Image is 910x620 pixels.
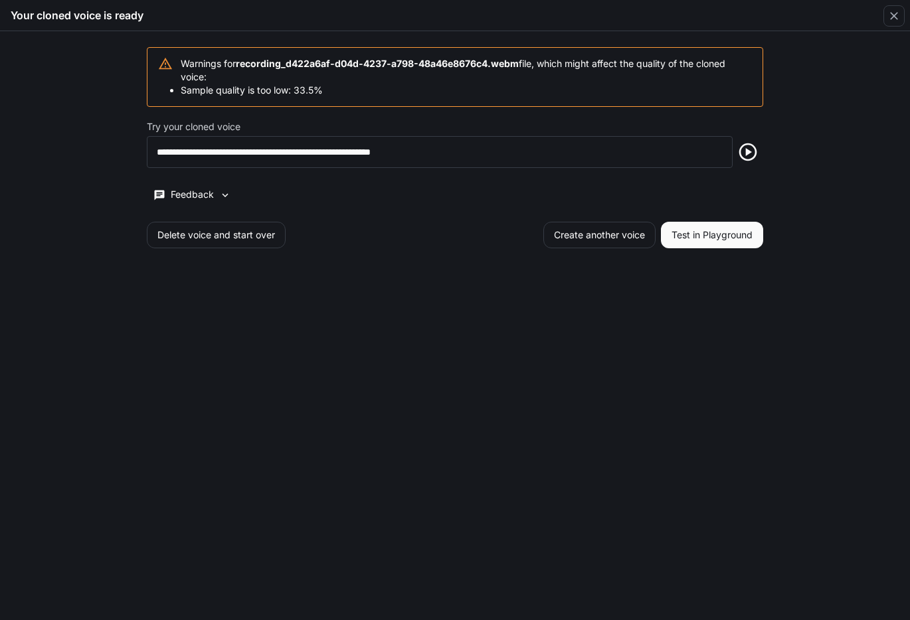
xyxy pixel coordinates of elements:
[147,184,237,206] button: Feedback
[147,222,286,248] button: Delete voice and start over
[11,8,143,23] h5: Your cloned voice is ready
[661,222,763,248] button: Test in Playground
[181,52,752,102] div: Warnings for file, which might affect the quality of the cloned voice:
[543,222,656,248] button: Create another voice
[181,84,752,97] li: Sample quality is too low: 33.5%
[236,58,519,69] b: recording_d422a6af-d04d-4237-a798-48a46e8676c4.webm
[147,122,240,131] p: Try your cloned voice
